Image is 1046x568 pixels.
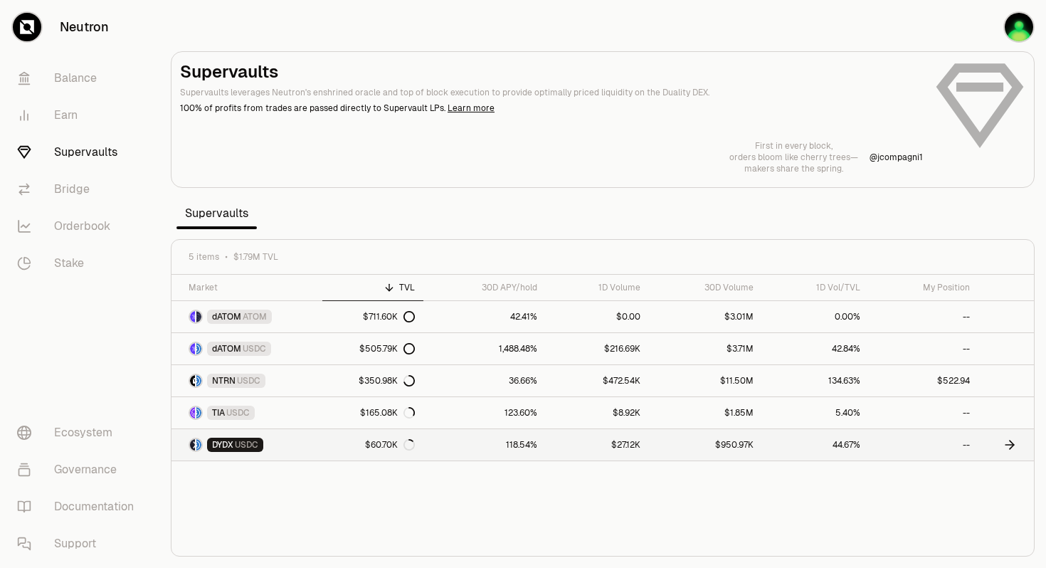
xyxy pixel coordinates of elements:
a: Orderbook [6,208,154,245]
a: Stake [6,245,154,282]
a: -- [869,333,979,364]
div: $350.98K [359,375,415,386]
a: Balance [6,60,154,97]
span: USDC [237,375,260,386]
a: TIA LogoUSDC LogoTIAUSDC [171,397,322,428]
p: Supervaults leverages Neutron's enshrined oracle and top of block execution to provide optimally ... [180,86,923,99]
p: 100% of profits from trades are passed directly to Supervault LPs. [180,102,923,115]
span: 5 items [189,251,219,263]
a: $522.94 [869,365,979,396]
a: $8.92K [546,397,649,428]
a: Ecosystem [6,414,154,451]
img: ATOM Logo [196,311,201,322]
a: $950.97K [649,429,762,461]
span: DYDX [212,439,233,451]
span: NTRN [212,375,236,386]
div: $711.60K [363,311,415,322]
a: Support [6,525,154,562]
a: $11.50M [649,365,762,396]
p: makers share the spring. [729,163,858,174]
span: dATOM [212,343,241,354]
span: dATOM [212,311,241,322]
a: First in every block,orders bloom like cherry trees—makers share the spring. [729,140,858,174]
a: Learn more [448,102,495,114]
a: dATOM LogoATOM LogodATOMATOM [171,301,322,332]
a: $505.79K [322,333,424,364]
a: 1,488.48% [423,333,546,364]
a: 118.54% [423,429,546,461]
img: NTRN Logo [190,375,195,386]
div: TVL [331,282,416,293]
span: USDC [226,407,250,419]
a: NTRN LogoUSDC LogoNTRNUSDC [171,365,322,396]
div: 30D Volume [657,282,754,293]
div: $165.08K [360,407,415,419]
div: 1D Volume [554,282,640,293]
a: -- [869,429,979,461]
a: $711.60K [322,301,424,332]
span: $1.79M TVL [233,251,278,263]
img: orange ledger lille [1005,13,1033,41]
a: $350.98K [322,365,424,396]
a: $60.70K [322,429,424,461]
div: Market [189,282,314,293]
a: $3.71M [649,333,762,364]
p: First in every block, [729,140,858,152]
img: dATOM Logo [190,311,195,322]
a: Supervaults [6,134,154,171]
a: 36.66% [423,365,546,396]
span: USDC [243,343,266,354]
a: Earn [6,97,154,134]
a: 5.40% [762,397,868,428]
a: Documentation [6,488,154,525]
a: @jcompagni1 [870,152,923,163]
a: $216.69K [546,333,649,364]
a: 42.84% [762,333,868,364]
a: $27.12K [546,429,649,461]
a: 0.00% [762,301,868,332]
span: TIA [212,407,225,419]
a: $1.85M [649,397,762,428]
a: $165.08K [322,397,424,428]
span: USDC [235,439,258,451]
a: dATOM LogoUSDC LogodATOMUSDC [171,333,322,364]
span: ATOM [243,311,267,322]
div: My Position [877,282,971,293]
p: orders bloom like cherry trees— [729,152,858,163]
img: USDC Logo [196,343,201,354]
img: USDC Logo [196,407,201,419]
a: $3.01M [649,301,762,332]
a: 134.63% [762,365,868,396]
a: $0.00 [546,301,649,332]
a: 44.67% [762,429,868,461]
img: USDC Logo [196,439,201,451]
img: TIA Logo [190,407,195,419]
h2: Supervaults [180,61,923,83]
a: Governance [6,451,154,488]
img: DYDX Logo [190,439,195,451]
div: 30D APY/hold [432,282,537,293]
p: @ jcompagni1 [870,152,923,163]
img: USDC Logo [196,375,201,386]
a: $472.54K [546,365,649,396]
a: Bridge [6,171,154,208]
a: 42.41% [423,301,546,332]
div: $60.70K [365,439,415,451]
img: dATOM Logo [190,343,195,354]
a: DYDX LogoUSDC LogoDYDXUSDC [171,429,322,461]
a: -- [869,397,979,428]
span: Supervaults [176,199,257,228]
a: -- [869,301,979,332]
div: $505.79K [359,343,415,354]
a: 123.60% [423,397,546,428]
div: 1D Vol/TVL [771,282,860,293]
